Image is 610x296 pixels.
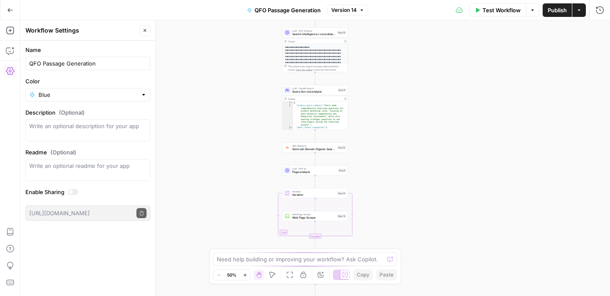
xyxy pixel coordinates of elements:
[327,5,368,16] button: Version 14
[283,211,348,221] div: Web Page ScrapeWeb Page ScrapeStep 14
[25,188,150,196] label: Enable Sharing
[338,88,346,92] div: Step 11
[283,101,293,104] div: 1
[380,271,394,279] span: Paste
[482,6,521,14] span: Test Workflow
[292,90,336,94] span: Query fan-out analysis
[25,77,150,85] label: Color
[25,26,137,35] div: Workflow Settings
[469,3,526,17] button: Test Workflow
[227,271,236,278] span: 50%
[331,6,357,14] span: Version 14
[337,192,346,195] div: Step 13
[292,147,335,151] span: Semrush Domain Organic Search Pages
[283,129,293,132] div: 4
[288,40,341,43] div: Output
[309,234,322,238] div: Complete
[288,65,346,71] div: This output is too large & has been abbreviated for review. to view the full content.
[337,31,346,35] div: Step 10
[315,198,316,211] g: Edge from step_13 to step_14
[39,90,137,99] input: Blue
[315,175,316,188] g: Edge from step_8 to step_13
[283,188,348,198] div: LoopIterationIterationStep 13
[292,213,335,216] span: Web Page Scrape
[285,146,289,150] img: otu06fjiulrdwrqmbs7xihm55rg9
[242,3,326,17] button: QFO Passage Generation
[25,148,150,156] label: Readme
[29,59,147,68] input: Untitled
[292,170,336,174] span: Page analysis
[292,87,336,90] span: LLM · Claude Opus 4
[292,216,335,220] span: Web Page Scrape
[25,108,150,117] label: Description
[59,108,85,117] span: (Optional)
[548,6,567,14] span: Publish
[337,146,346,150] div: Step 12
[292,29,335,33] span: LLM · GPT-4.1 Nano
[292,190,335,193] span: Iteration
[255,6,321,14] span: QFO Passage Generation
[376,269,397,280] button: Paste
[292,32,335,36] span: Search intelligence / consolidation
[353,269,373,280] button: Copy
[283,104,293,126] div: 2
[283,165,348,175] div: LLM · GPT-4.1Page analysisStep 8
[357,271,369,279] span: Copy
[291,101,293,104] span: Toggle code folding, rows 1 through 157
[283,126,293,129] div: 3
[292,167,336,170] span: LLM · GPT-4.1
[283,234,348,238] div: Complete
[292,193,335,197] span: Iteration
[291,126,293,129] span: Toggle code folding, rows 3 through 156
[296,69,312,71] span: Copy the output
[543,3,572,17] button: Publish
[288,97,341,101] div: Output
[315,72,316,85] g: Edge from step_10 to step_11
[283,143,348,153] div: SEO ResearchSemrush Domain Organic Search PagesStep 12
[338,169,346,173] div: Step 8
[25,46,150,54] label: Name
[315,238,316,251] g: Edge from step_13-iteration-end to step_9
[315,130,316,142] g: Edge from step_11 to step_12
[50,148,76,156] span: (Optional)
[315,15,316,27] g: Edge from step_42 to step_10
[283,85,348,130] div: LLM · Claude Opus 4Query fan-out analysisStep 11Output{ "primary_query_summary":"Users seek compr...
[292,144,335,148] span: SEO Research
[337,214,347,218] div: Step 14
[291,129,293,132] span: Toggle code folding, rows 4 through 41
[315,153,316,165] g: Edge from step_12 to step_8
